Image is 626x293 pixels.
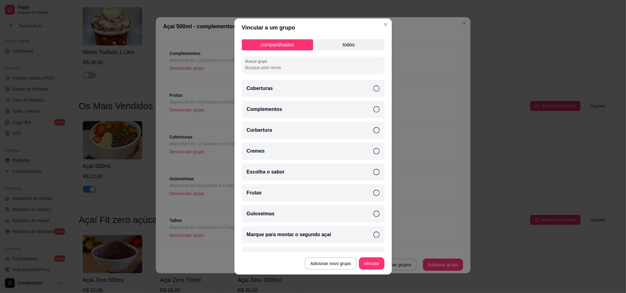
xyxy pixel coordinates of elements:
input: Buscar grupo [246,64,381,71]
p: todos [313,39,384,50]
p: compartilhados [242,39,313,50]
button: Vincular [359,257,384,270]
p: Escolha o sabor [247,168,285,176]
p: Frutas [247,189,262,197]
button: Close [381,20,391,29]
button: Adicionar novo grupo [305,257,356,270]
p: Coberturas [247,85,273,92]
p: Marque para montar o segundo açaí [247,231,331,238]
label: Buscar grupo [246,59,270,64]
p: Complementos [247,106,282,113]
header: Vincular a um grupo [234,18,392,37]
p: Guloseimas [247,210,275,217]
p: Monte o primeiro copo! [247,252,301,259]
p: Cremes [247,147,265,155]
p: Corbertura [247,127,272,134]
